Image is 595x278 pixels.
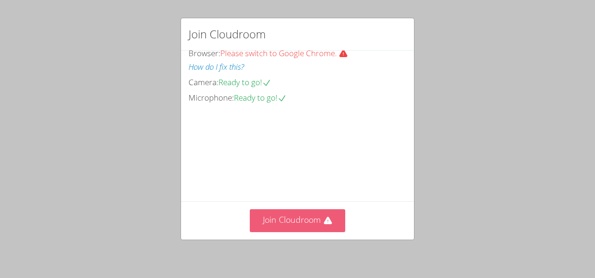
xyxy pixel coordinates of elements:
span: Ready to go! [218,77,271,88]
span: Camera: [189,77,218,88]
button: Join Cloudroom [250,209,346,232]
span: Ready to go! [234,92,287,103]
span: Please switch to Google Chrome. [220,48,352,59]
span: Browser: [189,48,220,59]
h2: Join Cloudroom [189,26,266,43]
button: How do I fix this? [189,60,244,74]
span: Microphone: [189,92,234,103]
